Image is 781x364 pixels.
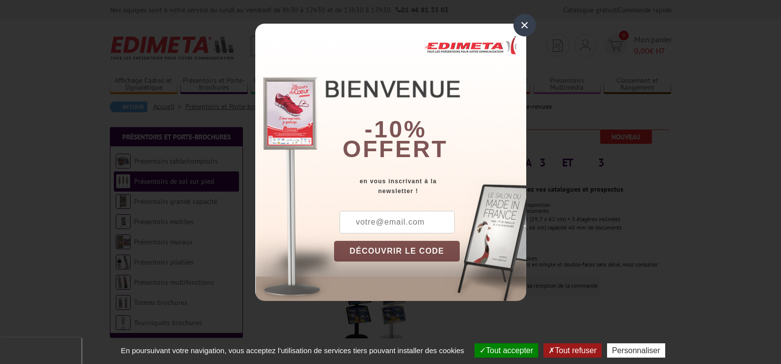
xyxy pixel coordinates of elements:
font: offert [342,136,448,162]
button: Tout refuser [543,343,601,358]
b: -10% [365,116,427,142]
div: en vous inscrivant à la newsletter ! [334,176,526,196]
button: DÉCOUVRIR LE CODE [334,241,460,262]
button: Tout accepter [475,343,538,358]
input: votre@email.com [340,211,455,233]
span: En poursuivant votre navigation, vous acceptez l'utilisation de services tiers pouvant installer ... [116,346,469,355]
div: × [513,14,536,36]
button: Personnaliser (fenêtre modale) [607,343,665,358]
